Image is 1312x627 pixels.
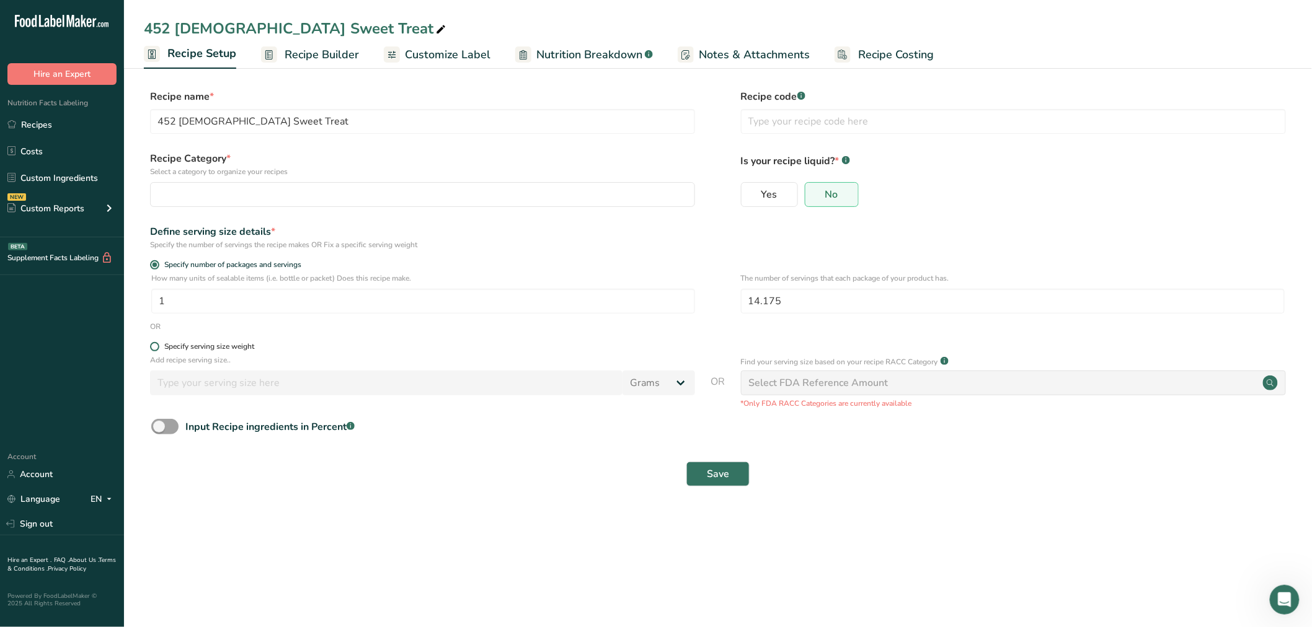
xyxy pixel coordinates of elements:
span: Recipe Setup [167,45,236,62]
div: Powered By FoodLabelMaker © 2025 All Rights Reserved [7,592,117,607]
span: Notes & Attachments [699,46,810,63]
div: NEW [7,193,26,201]
span: Save [707,467,729,481]
span: Recipe Builder [285,46,359,63]
label: Recipe code [741,89,1286,104]
input: Type your serving size here [150,370,623,395]
p: *Only FDA RACC Categories are currently available [741,398,1286,409]
button: Hire an Expert [7,63,117,85]
a: FAQ . [54,556,69,564]
div: Select FDA Reference Amount [749,375,889,390]
div: EN [91,492,117,507]
p: Add recipe serving size.. [150,354,695,366]
p: Is your recipe liquid? [741,151,1286,169]
label: Recipe Category [150,151,695,177]
a: About Us . [69,556,99,564]
span: Recipe Costing [858,46,934,63]
a: Recipe Builder [261,41,359,69]
a: Recipe Costing [835,41,934,69]
span: Yes [761,188,778,201]
p: Find your serving size based on your recipe RACC Category [741,356,938,367]
div: Specify the number of servings the recipe makes OR Fix a specific serving weight [150,239,695,250]
button: Save [686,462,750,486]
div: Define serving size details [150,224,695,239]
span: Customize Label [405,46,490,63]
span: Specify number of packages and servings [159,260,301,270]
input: Type your recipe code here [741,109,1286,134]
a: Terms & Conditions . [7,556,116,573]
div: 452 [DEMOGRAPHIC_DATA] Sweet Treat [144,17,448,40]
a: Nutrition Breakdown [515,41,653,69]
a: Notes & Attachments [678,41,810,69]
div: Input Recipe ingredients in Percent [185,419,355,434]
a: Hire an Expert . [7,556,51,564]
p: Select a category to organize your recipes [150,166,695,177]
a: Recipe Setup [144,40,236,69]
p: The number of servings that each package of your product has. [741,273,1285,284]
span: OR [711,374,725,409]
div: Custom Reports [7,202,84,215]
label: Recipe name [150,89,695,104]
div: BETA [8,243,27,250]
div: Specify serving size weight [164,342,254,351]
p: How many units of sealable items (i.e. bottle or packet) Does this recipe make. [151,273,695,284]
span: No [825,188,838,201]
div: OR [150,321,161,332]
input: Type your recipe name here [150,109,695,134]
span: Nutrition Breakdown [536,46,642,63]
iframe: Intercom live chat [1270,585,1300,615]
a: Customize Label [384,41,490,69]
a: Privacy Policy [48,564,86,573]
a: Language [7,488,60,510]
